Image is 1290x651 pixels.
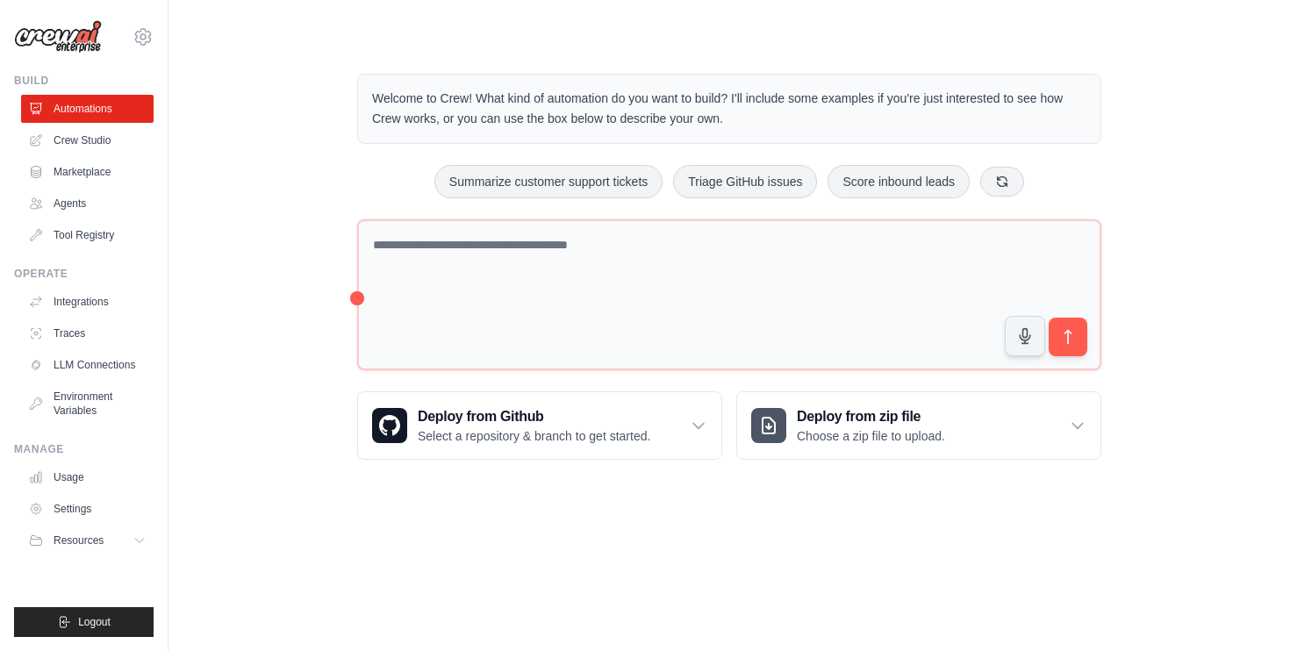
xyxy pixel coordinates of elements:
img: Logo [14,20,102,54]
h3: Deploy from zip file [797,406,945,427]
a: Usage [21,463,154,491]
button: Summarize customer support tickets [434,165,663,198]
button: Resources [21,526,154,554]
a: Integrations [21,288,154,316]
a: Tool Registry [21,221,154,249]
p: Select a repository & branch to get started. [418,427,650,445]
p: Welcome to Crew! What kind of automation do you want to build? I'll include some examples if you'... [372,89,1086,129]
h3: Deploy from Github [418,406,650,427]
a: Marketplace [21,158,154,186]
span: Resources [54,533,104,547]
div: Operate [14,267,154,281]
a: Traces [21,319,154,347]
a: LLM Connections [21,351,154,379]
button: Logout [14,607,154,637]
button: Triage GitHub issues [673,165,817,198]
p: Choose a zip file to upload. [797,427,945,445]
button: Score inbound leads [828,165,970,198]
span: Logout [78,615,111,629]
div: Manage [14,442,154,456]
a: Automations [21,95,154,123]
a: Crew Studio [21,126,154,154]
a: Environment Variables [21,383,154,425]
div: Build [14,74,154,88]
a: Settings [21,495,154,523]
a: Agents [21,190,154,218]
